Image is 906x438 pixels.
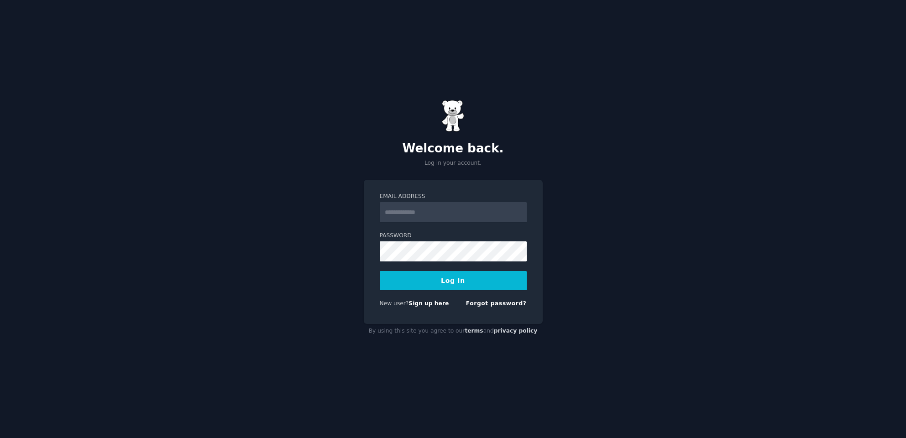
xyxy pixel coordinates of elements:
a: terms [465,328,483,334]
a: Forgot password? [466,300,527,307]
span: New user? [380,300,409,307]
label: Password [380,232,527,240]
h2: Welcome back. [364,141,543,156]
img: Gummy Bear [442,100,465,132]
label: Email Address [380,193,527,201]
p: Log in your account. [364,159,543,167]
button: Log In [380,271,527,290]
a: Sign up here [408,300,449,307]
a: privacy policy [494,328,538,334]
div: By using this site you agree to our and [364,324,543,339]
